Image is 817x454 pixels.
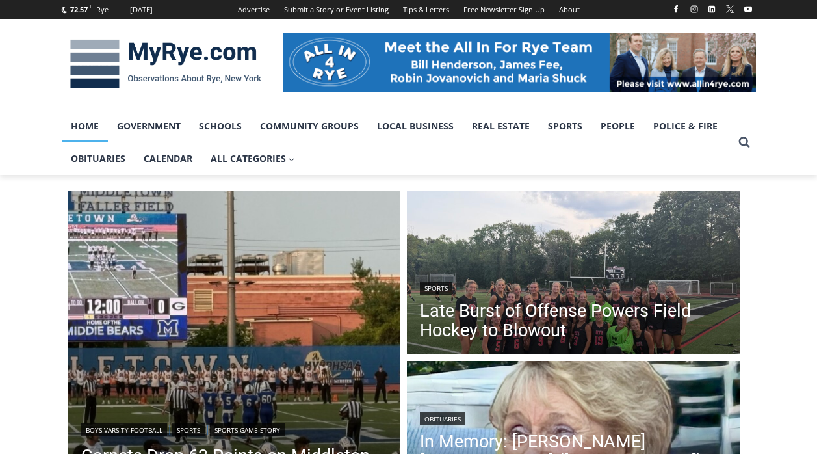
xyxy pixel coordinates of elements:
a: All Categories [201,142,304,175]
div: Rye [96,4,109,16]
a: People [591,110,644,142]
a: Sports Game Story [210,423,285,436]
a: X [722,1,738,17]
a: Sports [420,282,452,295]
a: Obituaries [420,412,465,425]
a: Linkedin [704,1,720,17]
a: Facebook [668,1,684,17]
a: Instagram [686,1,702,17]
span: F [90,3,92,10]
a: Local Business [368,110,463,142]
button: View Search Form [733,131,756,154]
span: 72.57 [70,5,88,14]
a: Boys Varsity Football [81,423,167,436]
img: All in for Rye [283,33,756,91]
a: Sports [539,110,591,142]
img: (PHOTO: The 2025 Rye Varsity Field Hockey team after their win vs Ursuline on Friday, September 5... [407,191,740,358]
a: Community Groups [251,110,368,142]
span: All Categories [211,152,295,166]
a: Schools [190,110,251,142]
a: Government [108,110,190,142]
a: YouTube [740,1,756,17]
div: [DATE] [130,4,153,16]
a: Police & Fire [644,110,727,142]
img: MyRye.com [62,31,270,98]
a: Home [62,110,108,142]
a: Obituaries [62,142,135,175]
a: Sports [172,423,205,436]
div: | | [81,421,388,436]
a: Calendar [135,142,201,175]
a: Real Estate [463,110,539,142]
a: Late Burst of Offense Powers Field Hockey to Blowout [420,301,727,340]
nav: Primary Navigation [62,110,733,176]
a: Read More Late Burst of Offense Powers Field Hockey to Blowout [407,191,740,358]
